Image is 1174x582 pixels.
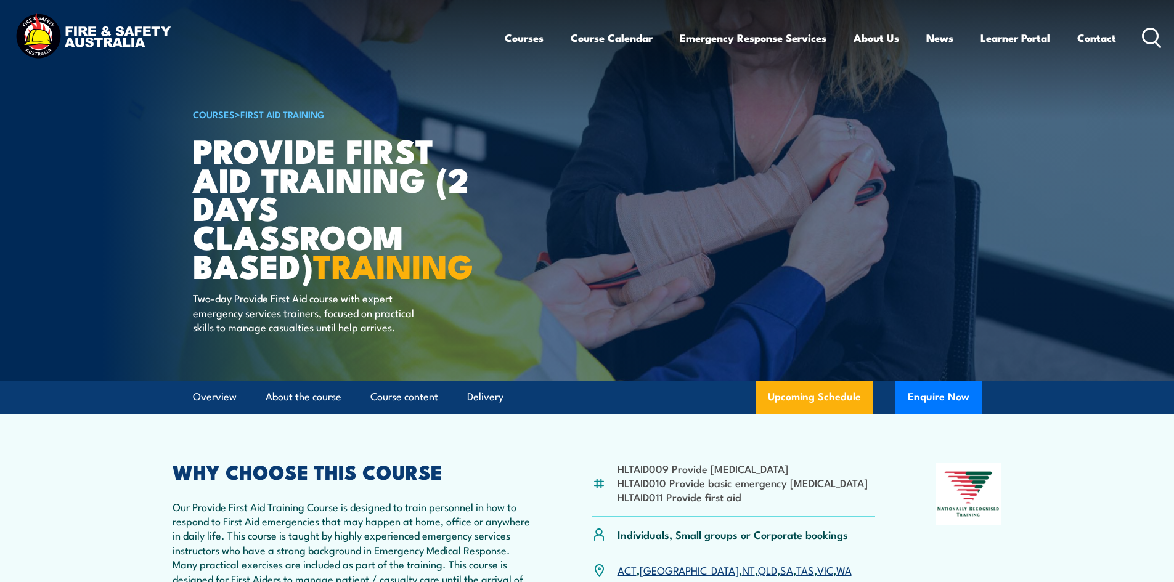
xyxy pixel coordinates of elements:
a: VIC [817,562,833,577]
a: Emergency Response Services [680,22,826,54]
p: Individuals, Small groups or Corporate bookings [618,527,848,541]
a: About Us [854,22,899,54]
a: Course content [370,381,438,413]
a: Upcoming Schedule [756,381,873,414]
h6: > [193,107,497,121]
h2: WHY CHOOSE THIS COURSE [173,463,532,480]
a: Overview [193,381,237,413]
button: Enquire Now [895,381,982,414]
a: WA [836,562,852,577]
h1: Provide First Aid Training (2 days classroom based) [193,135,497,280]
a: About the course [266,381,341,413]
a: [GEOGRAPHIC_DATA] [640,562,739,577]
a: Delivery [467,381,503,413]
p: , , , , , , , [618,563,852,577]
a: Courses [505,22,544,54]
a: TAS [796,562,814,577]
a: ACT [618,562,637,577]
strong: TRAINING [313,239,473,290]
a: NT [742,562,755,577]
a: Course Calendar [571,22,653,54]
a: First Aid Training [240,107,325,121]
li: HLTAID011 Provide first aid [618,490,868,504]
a: QLD [758,562,777,577]
a: COURSES [193,107,235,121]
a: News [926,22,953,54]
li: HLTAID010 Provide basic emergency [MEDICAL_DATA] [618,475,868,490]
a: Learner Portal [980,22,1050,54]
a: Contact [1077,22,1116,54]
img: Nationally Recognised Training logo. [936,463,1002,525]
p: Two-day Provide First Aid course with expert emergency services trainers, focused on practical sk... [193,291,418,334]
li: HLTAID009 Provide [MEDICAL_DATA] [618,461,868,475]
a: SA [780,562,793,577]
